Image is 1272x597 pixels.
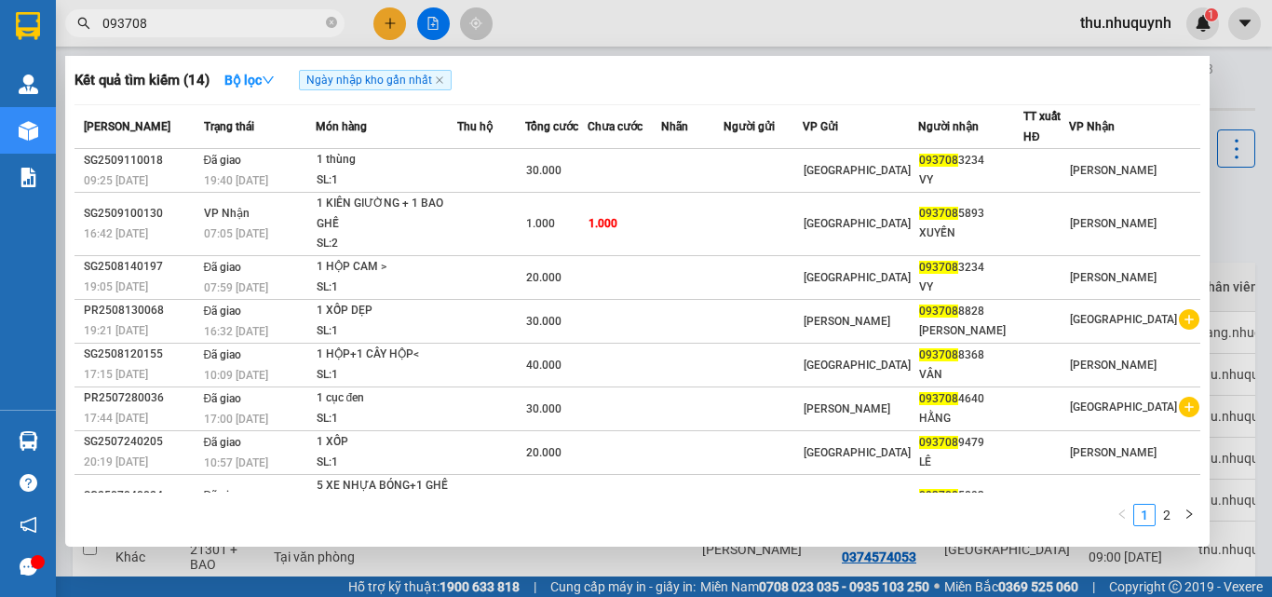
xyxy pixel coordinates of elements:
li: 1 [1133,504,1156,526]
span: TT xuất HĐ [1023,110,1061,143]
input: Tìm tên, số ĐT hoặc mã đơn [102,13,322,34]
h3: Kết quả tìm kiếm ( 14 ) [74,71,210,90]
span: plus-circle [1179,309,1199,330]
div: SG2508140197 [84,257,198,277]
div: SL: 1 [317,453,456,473]
span: right [1184,509,1195,520]
img: warehouse-icon [19,75,38,94]
span: 093708 [919,436,958,449]
span: [PERSON_NAME] [84,120,170,133]
span: [PERSON_NAME] [1070,359,1157,372]
span: Đã giao [204,436,242,449]
span: Ngày nhập kho gần nhất [299,70,452,90]
div: 1 XỐP DẸP [317,301,456,321]
span: 093708 [919,154,958,167]
a: 1 [1134,505,1155,525]
div: 5893 [919,204,1022,224]
div: SG2507240205 [84,432,198,452]
span: plus-circle [1179,397,1199,417]
span: [GEOGRAPHIC_DATA] [1070,400,1177,414]
span: 17:00 [DATE] [204,413,268,426]
span: 30.000 [526,402,562,415]
span: VP Gửi [803,120,838,133]
span: left [1116,509,1128,520]
span: 1.000 [526,217,555,230]
div: SL: 1 [317,321,456,342]
li: Next Page [1178,504,1200,526]
span: down [262,74,275,87]
div: SG2507040024 [84,486,198,506]
div: 1 XỐP [317,432,456,453]
div: SL: 2 [317,234,456,254]
span: [PERSON_NAME] [1070,164,1157,177]
div: 1 HỘP CAM > [317,257,456,278]
span: 07:05 [DATE] [204,227,268,240]
span: close-circle [326,15,337,33]
span: Món hàng [316,120,367,133]
div: LÊ [919,453,1022,472]
img: solution-icon [19,168,38,187]
div: SG2509110018 [84,151,198,170]
div: VY [919,170,1022,190]
a: 2 [1157,505,1177,525]
span: 093708 [919,348,958,361]
div: VY [919,278,1022,297]
div: 3234 [919,258,1022,278]
div: PR2507280036 [84,388,198,408]
span: 093708 [919,392,958,405]
span: 16:42 [DATE] [84,227,148,240]
div: PR2508130068 [84,301,198,320]
span: [PERSON_NAME] [804,315,890,328]
button: right [1178,504,1200,526]
div: 1 thùng [317,150,456,170]
span: message [20,558,37,576]
div: SL: 1 [317,170,456,191]
span: 40.000 [526,359,562,372]
span: Người gửi [724,120,775,133]
span: close-circle [326,17,337,28]
span: 093708 [919,305,958,318]
span: 093708 [919,489,958,502]
span: Đã giao [204,305,242,318]
span: 19:40 [DATE] [204,174,268,187]
span: [GEOGRAPHIC_DATA] [804,271,911,284]
div: 9479 [919,433,1022,453]
span: [PERSON_NAME] [1070,446,1157,459]
span: 093708 [919,261,958,274]
span: [GEOGRAPHIC_DATA] [804,164,911,177]
span: 17:44 [DATE] [84,412,148,425]
span: 16:32 [DATE] [204,325,268,338]
span: [GEOGRAPHIC_DATA] [804,446,911,459]
span: 10:57 [DATE] [204,456,268,469]
span: VP Nhận [1069,120,1115,133]
span: Chưa cước [588,120,643,133]
div: 1 KIÊN GIƯỜNG + 1 BAO GHẾ [317,194,456,234]
span: Nhãn [661,120,688,133]
span: Tổng cước [525,120,578,133]
div: 1 cục đen [317,388,456,409]
span: Đã giao [204,392,242,405]
div: 8828 [919,302,1022,321]
span: Thu hộ [457,120,493,133]
div: SL: 1 [317,409,456,429]
button: left [1111,504,1133,526]
span: search [77,17,90,30]
div: [PERSON_NAME] [919,321,1022,341]
span: 093708 [919,207,958,220]
span: [PERSON_NAME] [1070,271,1157,284]
span: [PERSON_NAME] [1070,217,1157,230]
span: [GEOGRAPHIC_DATA] [804,217,911,230]
div: VÂN [919,365,1022,385]
div: 1 HỘP+1 CÂY HỘP< [317,345,456,365]
div: 3234 [919,151,1022,170]
span: 30.000 [526,164,562,177]
img: warehouse-icon [19,121,38,141]
span: 20.000 [526,446,562,459]
div: SG2508120155 [84,345,198,364]
div: 4640 [919,389,1022,409]
span: question-circle [20,474,37,492]
div: SG2509100130 [84,204,198,224]
span: [GEOGRAPHIC_DATA] [804,359,911,372]
span: [GEOGRAPHIC_DATA] [1070,313,1177,326]
span: Người nhận [918,120,979,133]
